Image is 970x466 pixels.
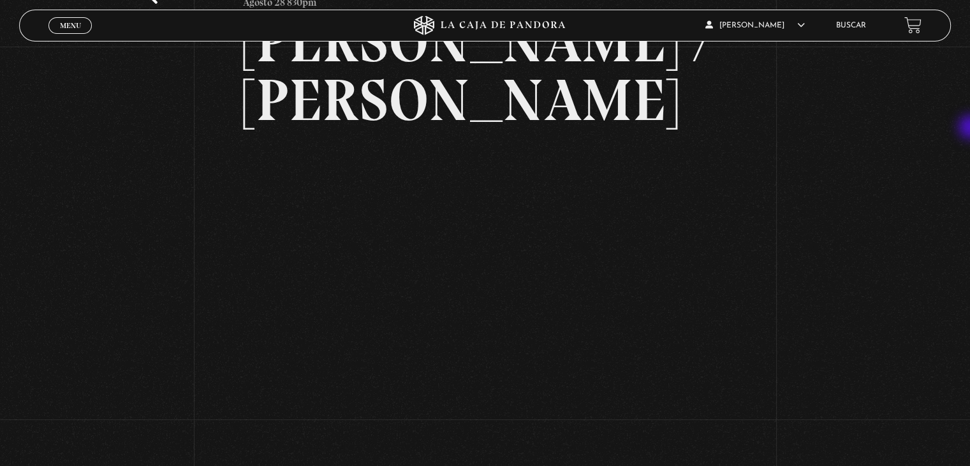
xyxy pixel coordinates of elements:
[705,22,805,29] span: [PERSON_NAME]
[243,149,727,421] iframe: Dailymotion video player – PROGRAMA EDITADO 29-8 TRUMP-MAD-
[904,17,922,34] a: View your shopping cart
[55,32,85,41] span: Cerrar
[243,12,727,130] h2: [PERSON_NAME] / [PERSON_NAME]
[836,22,866,29] a: Buscar
[60,22,81,29] span: Menu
